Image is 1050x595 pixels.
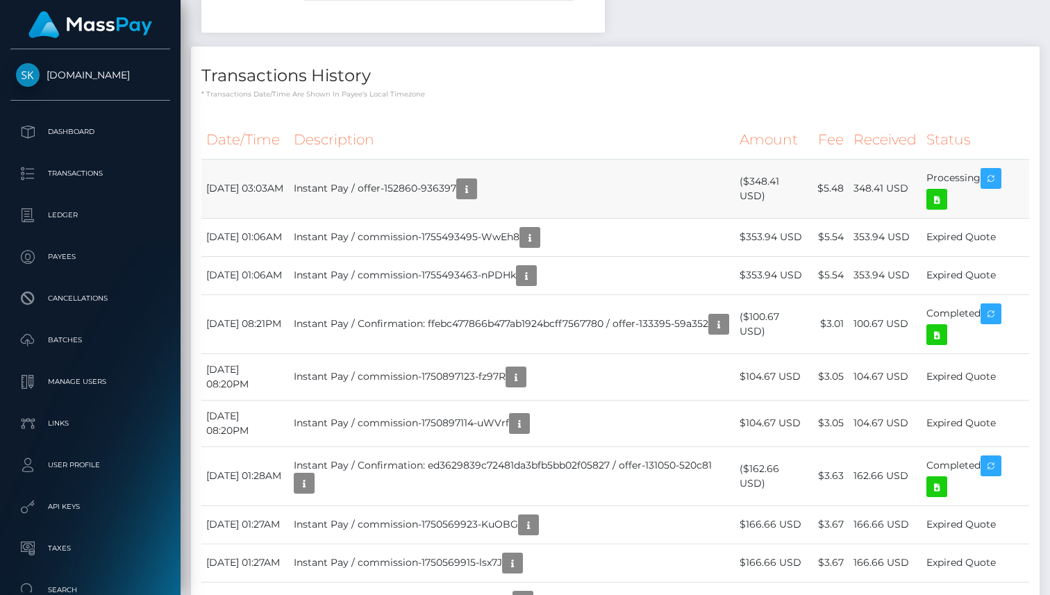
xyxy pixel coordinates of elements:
[922,256,1029,294] td: Expired Quote
[849,505,922,544] td: 166.66 USD
[812,544,849,582] td: $3.67
[201,121,289,159] th: Date/Time
[922,544,1029,582] td: Expired Quote
[922,505,1029,544] td: Expired Quote
[812,218,849,256] td: $5.54
[849,446,922,505] td: 162.66 USD
[10,448,170,483] a: User Profile
[735,218,812,256] td: $353.94 USD
[812,121,849,159] th: Fee
[16,330,165,351] p: Batches
[10,406,170,441] a: Links
[10,156,170,191] a: Transactions
[201,400,289,446] td: [DATE] 08:20PM
[735,256,812,294] td: $353.94 USD
[201,353,289,400] td: [DATE] 08:20PM
[922,294,1029,353] td: Completed
[735,294,812,353] td: ($100.67 USD)
[201,159,289,218] td: [DATE] 03:03AM
[10,489,170,524] a: API Keys
[289,218,735,256] td: Instant Pay / commission-1755493495-WwEh8
[735,446,812,505] td: ($162.66 USD)
[289,353,735,400] td: Instant Pay / commission-1750897123-fz97R
[16,163,165,184] p: Transactions
[289,256,735,294] td: Instant Pay / commission-1755493463-nPDHk
[922,446,1029,505] td: Completed
[849,294,922,353] td: 100.67 USD
[289,121,735,159] th: Description
[289,294,735,353] td: Instant Pay / Confirmation: ffebc477866b477ab1924bcff7567780 / offer-133395-59a352
[735,400,812,446] td: $104.67 USD
[812,256,849,294] td: $5.54
[849,256,922,294] td: 353.94 USD
[289,446,735,505] td: Instant Pay / Confirmation: ed3629839c72481da3bfb5bb02f05827 / offer-131050-520c81
[16,455,165,476] p: User Profile
[812,159,849,218] td: $5.48
[922,159,1029,218] td: Processing
[16,205,165,226] p: Ledger
[201,218,289,256] td: [DATE] 01:06AM
[289,544,735,582] td: Instant Pay / commission-1750569915-lsx7J
[812,505,849,544] td: $3.67
[735,159,812,218] td: ($348.41 USD)
[735,544,812,582] td: $166.66 USD
[10,198,170,233] a: Ledger
[10,281,170,316] a: Cancellations
[735,505,812,544] td: $166.66 USD
[201,505,289,544] td: [DATE] 01:27AM
[812,400,849,446] td: $3.05
[16,246,165,267] p: Payees
[812,294,849,353] td: $3.01
[289,159,735,218] td: Instant Pay / offer-152860-936397
[201,256,289,294] td: [DATE] 01:06AM
[10,364,170,399] a: Manage Users
[16,496,165,517] p: API Keys
[289,505,735,544] td: Instant Pay / commission-1750569923-KuOBG
[289,400,735,446] td: Instant Pay / commission-1750897114-uWVrf
[10,115,170,149] a: Dashboard
[922,218,1029,256] td: Expired Quote
[849,121,922,159] th: Received
[849,544,922,582] td: 166.66 USD
[201,64,1029,88] h4: Transactions History
[849,218,922,256] td: 353.94 USD
[922,121,1029,159] th: Status
[16,63,40,87] img: Skin.Land
[812,353,849,400] td: $3.05
[201,446,289,505] td: [DATE] 01:28AM
[812,446,849,505] td: $3.63
[10,323,170,358] a: Batches
[16,371,165,392] p: Manage Users
[16,538,165,559] p: Taxes
[201,89,1029,99] p: * Transactions date/time are shown in payee's local timezone
[28,11,152,38] img: MassPay Logo
[735,353,812,400] td: $104.67 USD
[201,294,289,353] td: [DATE] 08:21PM
[735,121,812,159] th: Amount
[849,353,922,400] td: 104.67 USD
[849,400,922,446] td: 104.67 USD
[16,413,165,434] p: Links
[10,240,170,274] a: Payees
[10,69,170,81] span: [DOMAIN_NAME]
[16,288,165,309] p: Cancellations
[849,159,922,218] td: 348.41 USD
[10,531,170,566] a: Taxes
[922,400,1029,446] td: Expired Quote
[922,353,1029,400] td: Expired Quote
[16,121,165,142] p: Dashboard
[201,544,289,582] td: [DATE] 01:27AM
